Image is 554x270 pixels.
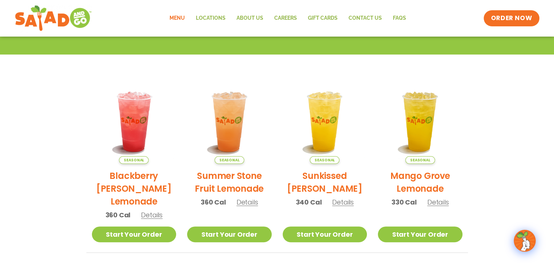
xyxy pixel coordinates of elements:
span: Details [237,198,258,207]
h2: Blackberry [PERSON_NAME] Lemonade [92,169,176,208]
img: wpChatIcon [514,230,535,251]
h2: Mango Grove Lemonade [378,169,462,195]
a: Start Your Order [92,226,176,242]
img: Product photo for Blackberry Bramble Lemonade [92,79,176,164]
span: 360 Cal [105,210,131,220]
span: Seasonal [405,156,435,164]
span: Seasonal [215,156,244,164]
span: Details [141,210,163,220]
span: Details [427,198,449,207]
nav: Menu [164,10,412,27]
a: Menu [164,10,190,27]
a: Careers [269,10,302,27]
span: Seasonal [119,156,149,164]
img: Product photo for Sunkissed Yuzu Lemonade [283,79,367,164]
span: Details [332,198,354,207]
span: ORDER NOW [491,14,532,23]
a: About Us [231,10,269,27]
span: 330 Cal [391,197,417,207]
a: FAQs [387,10,412,27]
a: Start Your Order [283,226,367,242]
a: Contact Us [343,10,387,27]
h2: Summer Stone Fruit Lemonade [187,169,272,195]
img: new-SAG-logo-768×292 [15,4,92,33]
img: Product photo for Mango Grove Lemonade [378,79,462,164]
span: 360 Cal [201,197,226,207]
a: Locations [190,10,231,27]
span: 340 Cal [296,197,322,207]
h2: Sunkissed [PERSON_NAME] [283,169,367,195]
img: Product photo for Summer Stone Fruit Lemonade [187,79,272,164]
a: Start Your Order [378,226,462,242]
span: Seasonal [310,156,339,164]
a: ORDER NOW [484,10,539,26]
a: GIFT CARDS [302,10,343,27]
a: Start Your Order [187,226,272,242]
